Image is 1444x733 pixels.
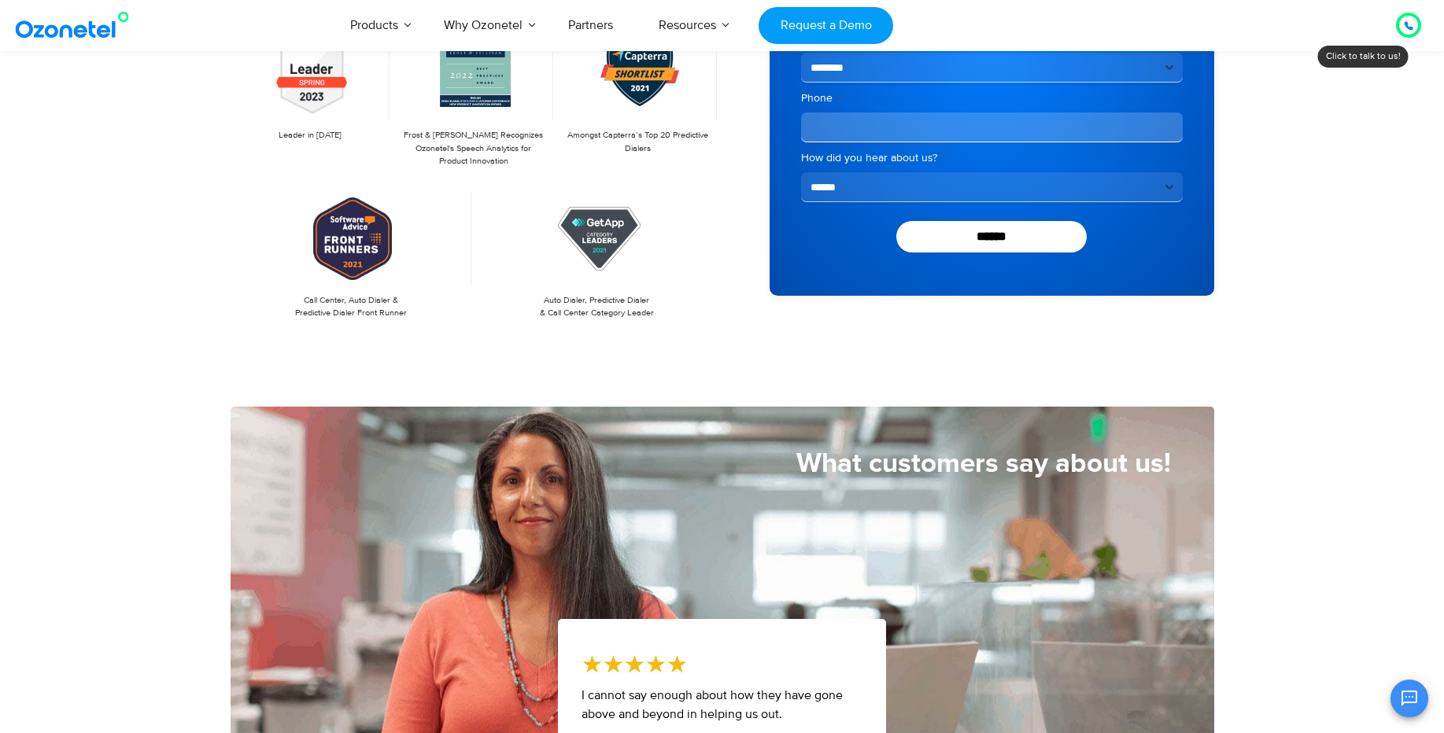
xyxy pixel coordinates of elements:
div: 5/5 [582,646,688,682]
span: I cannot say enough about how they have gone above and beyond in helping us out. [582,687,843,722]
label: Phone [801,90,1183,106]
i: ★ [603,646,624,682]
p: Amongst Capterra’s Top 20 Predictive Dialers [566,129,709,155]
p: Leader in [DATE] [238,129,382,142]
i: ★ [624,646,645,682]
label: How did you hear about us? [801,150,1183,166]
i: ★ [667,646,688,682]
button: Open chat [1390,680,1428,717]
i: ★ [582,646,603,682]
i: ★ [645,646,667,682]
p: Auto Dialer, Predictive Dialer & Call Center Category Leader [484,294,710,320]
a: Request a Demo [759,7,893,44]
p: Call Center, Auto Dialer & Predictive Dialer Front Runner [238,294,464,320]
h5: What customers say about us! [231,450,1171,477]
p: Frost & [PERSON_NAME] Recognizes Ozonetel's Speech Analytics for Product Innovation [402,129,545,168]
